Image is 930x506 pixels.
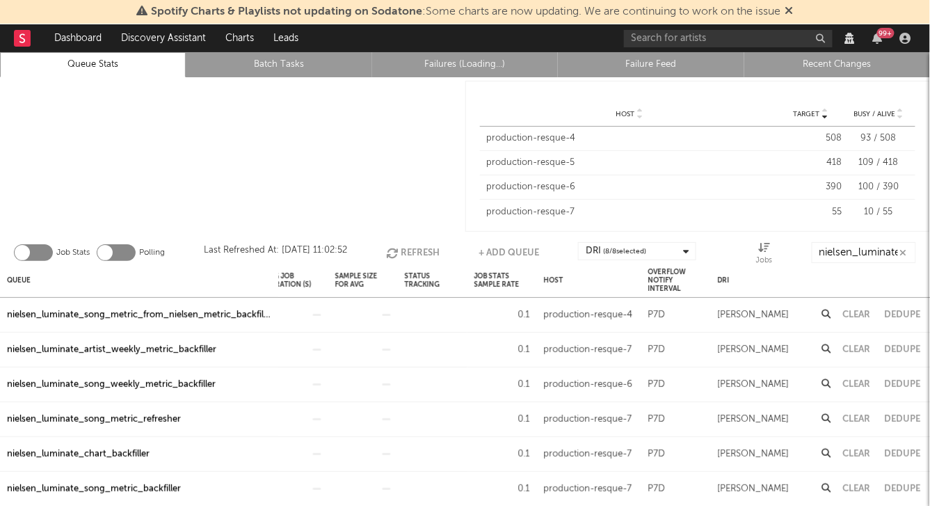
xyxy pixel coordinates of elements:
[718,265,730,295] div: DRI
[7,377,216,393] a: nielsen_luminate_song_weekly_metric_backfiller
[487,180,773,194] div: production-resque-6
[7,307,271,324] a: nielsen_luminate_song_metric_from_nielsen_metric_backfiller
[45,24,111,52] a: Dashboard
[854,110,896,118] span: Busy / Alive
[487,132,773,145] div: production-resque-4
[7,342,216,358] a: nielsen_luminate_artist_weekly_metric_backfiller
[216,24,264,52] a: Charts
[7,446,150,463] a: nielsen_luminate_chart_backfiller
[111,24,216,52] a: Discovery Assistant
[877,28,895,38] div: 99 +
[849,180,908,194] div: 100 / 390
[885,345,921,354] button: Dedupe
[785,6,794,17] span: Dismiss
[885,484,921,493] button: Dedupe
[843,380,871,389] button: Clear
[474,307,530,324] div: 0.1
[405,265,460,295] div: Status Tracking
[648,377,666,393] div: P7D
[843,415,871,424] button: Clear
[780,156,842,170] div: 418
[544,446,632,463] div: production-resque-7
[885,310,921,319] button: Dedupe
[474,411,530,428] div: 0.1
[544,307,633,324] div: production-resque-4
[624,30,833,47] input: Search for artists
[648,342,666,358] div: P7D
[885,450,921,459] button: Dedupe
[544,411,632,428] div: production-resque-7
[152,6,781,17] span: : Some charts are now updating. We are continuing to work on the issue
[8,56,178,73] a: Queue Stats
[566,56,736,73] a: Failure Feed
[204,242,347,263] div: Last Refreshed At: [DATE] 11:02:52
[885,415,921,424] button: Dedupe
[885,380,921,389] button: Dedupe
[756,242,773,269] div: Jobs
[603,243,646,260] span: ( 8 / 8 selected)
[648,446,666,463] div: P7D
[873,33,883,44] button: 99+
[648,307,666,324] div: P7D
[474,481,530,498] div: 0.1
[474,342,530,358] div: 0.1
[335,265,391,295] div: Sample Size For Avg
[266,265,321,295] div: Avg Job Duration (s)
[474,446,530,463] div: 0.1
[843,450,871,459] button: Clear
[386,242,440,263] button: Refresh
[780,132,842,145] div: 508
[487,205,773,219] div: production-resque-7
[586,243,646,260] div: DRI
[264,24,308,52] a: Leads
[849,132,908,145] div: 93 / 508
[843,484,871,493] button: Clear
[843,345,871,354] button: Clear
[479,242,539,263] button: + Add Queue
[544,265,563,295] div: Host
[7,411,181,428] a: nielsen_luminate_song_metric_refresher
[139,244,165,261] label: Polling
[544,377,633,393] div: production-resque-6
[380,56,550,73] a: Failures (Loading...)
[718,481,789,498] div: [PERSON_NAME]
[718,377,789,393] div: [PERSON_NAME]
[7,481,181,498] a: nielsen_luminate_song_metric_backfiller
[648,481,666,498] div: P7D
[648,411,666,428] div: P7D
[718,446,789,463] div: [PERSON_NAME]
[544,342,632,358] div: production-resque-7
[849,156,908,170] div: 109 / 418
[648,265,704,295] div: Overflow Notify Interval
[812,242,916,263] input: Search...
[849,205,908,219] div: 10 / 55
[718,307,789,324] div: [PERSON_NAME]
[616,110,635,118] span: Host
[544,481,632,498] div: production-resque-7
[193,56,364,73] a: Batch Tasks
[474,377,530,393] div: 0.1
[780,180,842,194] div: 390
[718,411,789,428] div: [PERSON_NAME]
[756,253,773,269] div: Jobs
[794,110,820,118] span: Target
[487,156,773,170] div: production-resque-5
[843,310,871,319] button: Clear
[152,6,423,17] span: Spotify Charts & Playlists not updating on Sodatone
[752,56,922,73] a: Recent Changes
[780,205,842,219] div: 55
[56,244,90,261] label: Job Stats
[718,342,789,358] div: [PERSON_NAME]
[474,265,530,295] div: Job Stats Sample Rate
[7,265,31,295] div: Queue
